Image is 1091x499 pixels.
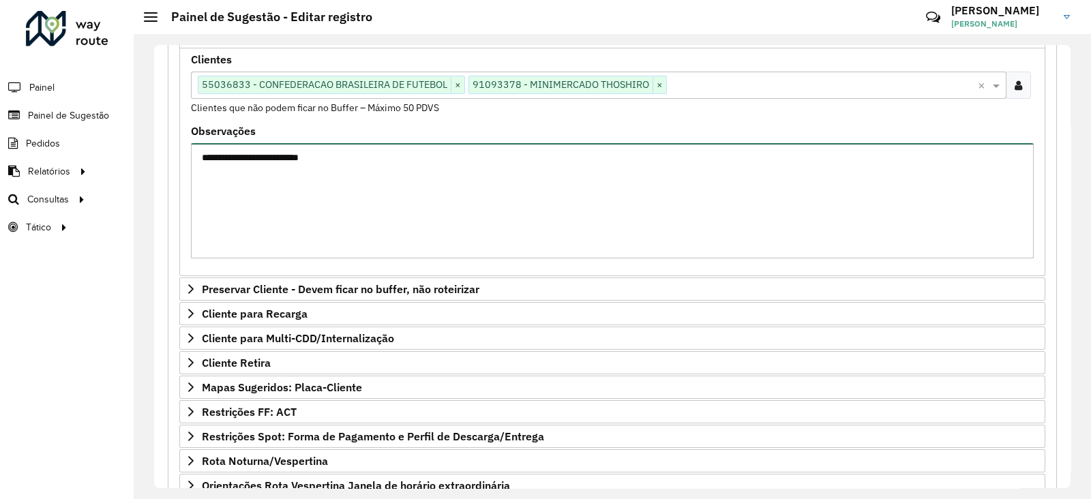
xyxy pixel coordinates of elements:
[202,284,479,294] span: Preservar Cliente - Devem ficar no buffer, não roteirizar
[179,474,1045,497] a: Orientações Rota Vespertina Janela de horário extraordinária
[28,108,109,123] span: Painel de Sugestão
[202,431,544,442] span: Restrições Spot: Forma de Pagamento e Perfil de Descarga/Entrega
[29,80,55,95] span: Painel
[918,3,948,32] a: Contato Rápido
[451,77,464,93] span: ×
[202,333,394,344] span: Cliente para Multi-CDD/Internalização
[179,302,1045,325] a: Cliente para Recarga
[469,76,653,93] span: 91093378 - MINIMERCADO THOSHIRO
[179,327,1045,350] a: Cliente para Multi-CDD/Internalização
[202,406,297,417] span: Restrições FF: ACT
[202,308,308,319] span: Cliente para Recarga
[191,51,232,67] label: Clientes
[202,455,328,466] span: Rota Noturna/Vespertina
[191,123,256,139] label: Observações
[179,400,1045,423] a: Restrições FF: ACT
[158,10,372,25] h2: Painel de Sugestão - Editar registro
[179,277,1045,301] a: Preservar Cliente - Devem ficar no buffer, não roteirizar
[179,449,1045,472] a: Rota Noturna/Vespertina
[202,382,362,393] span: Mapas Sugeridos: Placa-Cliente
[978,77,989,93] span: Clear all
[202,357,271,368] span: Cliente Retira
[27,192,69,207] span: Consultas
[951,18,1053,30] span: [PERSON_NAME]
[26,136,60,151] span: Pedidos
[179,351,1045,374] a: Cliente Retira
[179,48,1045,276] div: Priorizar Cliente - Não podem ficar no buffer
[28,164,70,179] span: Relatórios
[653,77,666,93] span: ×
[179,376,1045,399] a: Mapas Sugeridos: Placa-Cliente
[26,220,51,235] span: Tático
[191,102,439,114] small: Clientes que não podem ficar no Buffer – Máximo 50 PDVS
[202,480,510,491] span: Orientações Rota Vespertina Janela de horário extraordinária
[179,425,1045,448] a: Restrições Spot: Forma de Pagamento e Perfil de Descarga/Entrega
[951,4,1053,17] h3: [PERSON_NAME]
[198,76,451,93] span: 55036833 - CONFEDERACAO BRASILEIRA DE FUTEBOL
